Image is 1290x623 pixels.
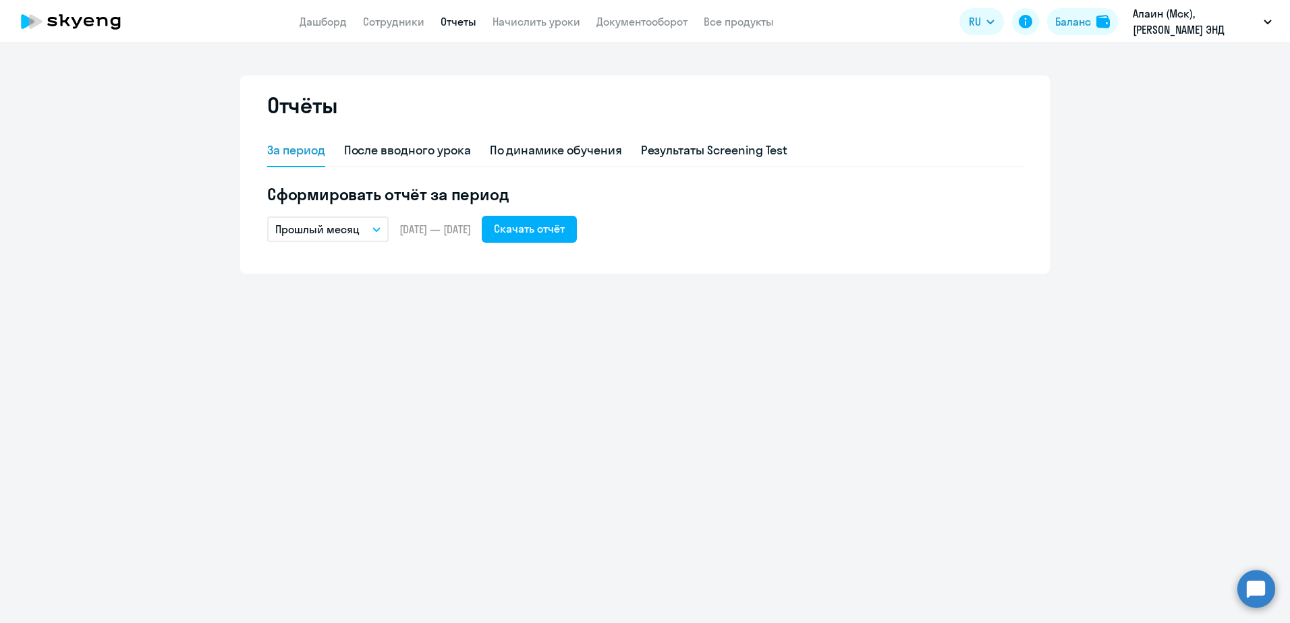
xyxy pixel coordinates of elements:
div: За период [267,142,325,159]
button: Прошлый месяц [267,216,389,242]
button: RU [959,8,1004,35]
a: Отчеты [441,15,476,28]
a: Сотрудники [363,15,424,28]
a: Начислить уроки [493,15,580,28]
div: По динамике обучения [490,142,622,159]
h2: Отчёты [267,92,337,119]
button: Скачать отчёт [482,216,577,243]
img: balance [1096,15,1110,28]
a: Документооборот [596,15,688,28]
span: RU [969,13,981,30]
span: [DATE] — [DATE] [399,222,471,237]
div: Результаты Screening Test [641,142,788,159]
div: После вводного урока [344,142,471,159]
button: Балансbalance [1047,8,1118,35]
h5: Сформировать отчёт за период [267,183,1023,205]
div: Скачать отчёт [494,220,565,237]
p: Алаин (Мск), [PERSON_NAME] ЭНД ДЕВЕЛОПМЕНТ, ИНК., ФЛ [1133,5,1258,38]
a: Дашборд [300,15,347,28]
p: Прошлый месяц [275,221,360,237]
button: Алаин (Мск), [PERSON_NAME] ЭНД ДЕВЕЛОПМЕНТ, ИНК., ФЛ [1126,5,1279,38]
a: Все продукты [704,15,774,28]
div: Баланс [1055,13,1091,30]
